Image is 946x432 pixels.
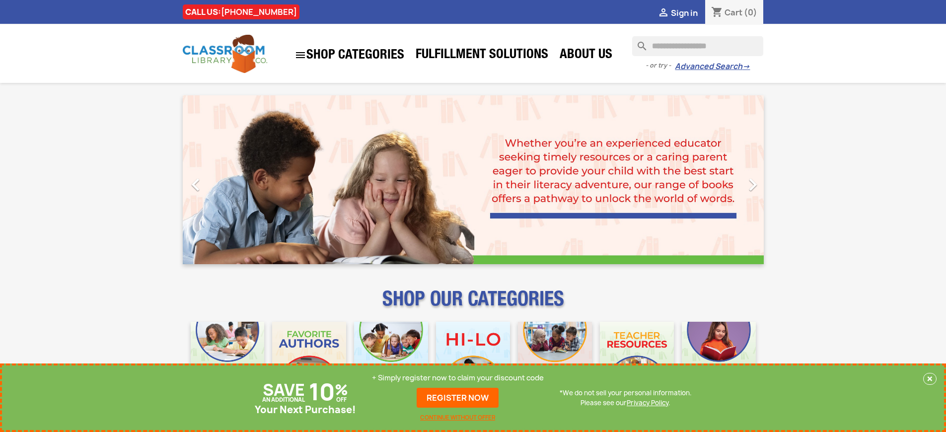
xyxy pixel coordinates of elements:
a: Fulfillment Solutions [411,46,553,66]
img: CLC_Favorite_Authors_Mobile.jpg [272,322,346,396]
input: Search [632,36,763,56]
span: → [742,62,750,72]
i:  [740,172,765,197]
img: CLC_Phonics_And_Decodables_Mobile.jpg [354,322,428,396]
img: Classroom Library Company [183,35,267,73]
img: CLC_Fiction_Nonfiction_Mobile.jpg [518,322,592,396]
a: Previous [183,95,270,264]
span: (0) [744,7,757,18]
i:  [294,49,306,61]
img: CLC_Dyslexia_Mobile.jpg [682,322,756,396]
div: CALL US: [183,4,299,19]
img: CLC_Bulk_Mobile.jpg [191,322,265,396]
span: - or try - [646,61,675,71]
i:  [183,172,208,197]
span: Cart [725,7,742,18]
p: SHOP OUR CATEGORIES [183,296,764,314]
ul: Carousel container [183,95,764,264]
i:  [657,7,669,19]
a: Next [676,95,764,264]
a: About Us [555,46,617,66]
i: shopping_cart [711,7,723,19]
a: SHOP CATEGORIES [290,44,409,66]
img: CLC_HiLo_Mobile.jpg [436,322,510,396]
i: search [632,36,644,48]
a: Advanced Search→ [675,62,750,72]
img: CLC_Teacher_Resources_Mobile.jpg [600,322,674,396]
a: [PHONE_NUMBER] [221,6,297,17]
span: Sign in [671,7,698,18]
a:  Sign in [657,7,698,18]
